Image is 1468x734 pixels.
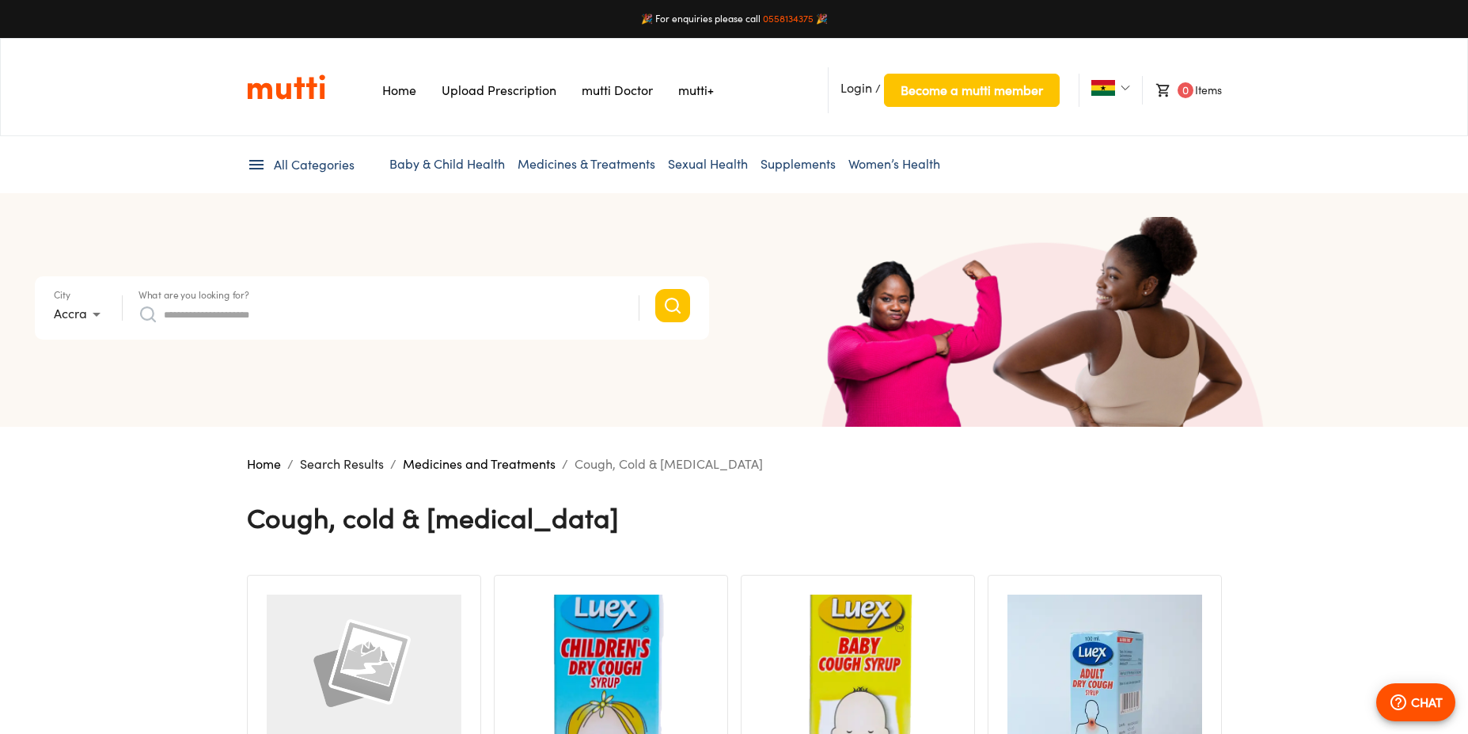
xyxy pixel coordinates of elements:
[518,156,655,172] a: Medicines & Treatments
[828,67,1060,113] li: /
[389,156,505,172] a: Baby & Child Health
[1411,693,1443,712] p: CHAT
[901,79,1043,101] span: Become a mutti member
[247,74,325,101] img: Logo
[582,82,653,98] a: Navigates to mutti doctor website
[655,289,690,322] button: Search
[840,80,872,96] span: Login
[763,13,814,25] a: 0558134375
[382,82,416,98] a: Navigates to Home Page
[1091,80,1115,96] img: Ghana
[1121,83,1130,93] img: Dropdown
[390,454,396,473] li: /
[247,501,619,534] h4: Cough, Cold & [MEDICAL_DATA]
[761,156,836,172] a: Supplements
[848,156,940,172] a: Women’s Health
[678,82,714,98] a: Navigates to mutti+ page
[1178,82,1193,98] span: 0
[442,82,556,98] a: Navigates to Prescription Upload Page
[54,291,70,300] label: City
[1142,76,1221,105] li: Items
[247,456,281,472] a: Home
[300,454,384,473] p: Search Results
[575,454,763,473] p: Cough, Cold & [MEDICAL_DATA]
[287,454,294,473] li: /
[247,74,325,101] a: Link on the logo navigates to HomePage
[562,454,568,473] li: /
[1376,683,1455,721] button: CHAT
[668,156,748,172] a: Sexual Health
[138,291,249,300] label: What are you looking for?
[403,456,556,472] a: Medicines and Treatments
[54,302,106,327] div: Accra
[274,156,355,174] span: All Categories
[884,74,1060,107] button: Become a mutti member
[247,454,1222,473] nav: breadcrumb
